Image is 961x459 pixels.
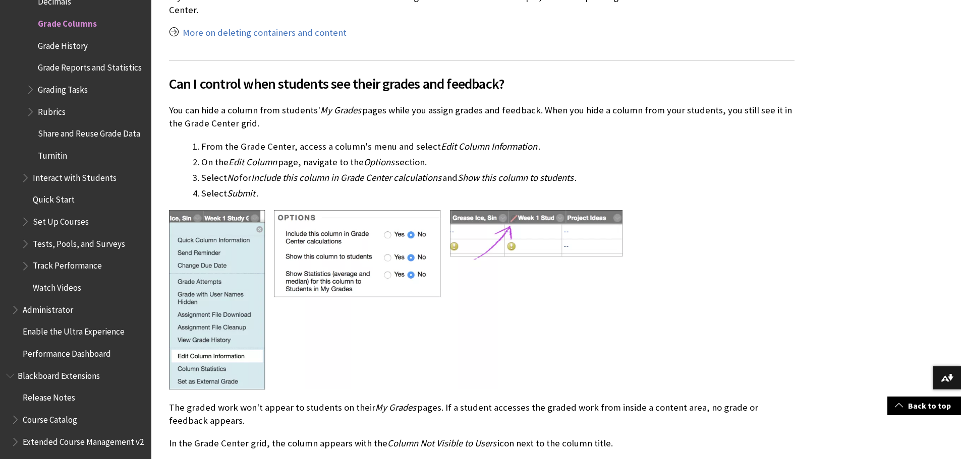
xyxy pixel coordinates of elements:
[375,402,416,413] span: My Grades
[33,279,81,293] span: Watch Videos
[23,345,111,359] span: Performance Dashboard
[320,104,361,116] span: My Grades
[38,147,67,161] span: Turnitin
[201,140,795,154] li: From the Grade Center, access a column's menu and select .
[33,235,125,249] span: Tests, Pools, and Surveys
[33,191,75,205] span: Quick Start
[201,186,795,201] li: Select .
[201,171,795,185] li: Select for and .
[169,401,795,427] p: The graded work won't appear to students on their pages. If a student accesses the graded work fr...
[227,187,255,199] span: Submit
[441,141,537,152] span: Edit Column Information
[169,73,795,94] span: Can I control when students see their grades and feedback?
[18,367,100,381] span: Blackboard Extensions
[227,172,238,183] span: No
[23,389,75,403] span: Release Notes
[887,397,961,415] a: Back to top
[38,37,88,51] span: Grade History
[33,257,102,271] span: Track Performance
[364,156,394,168] span: Options
[458,172,574,183] span: Show this column to students
[201,155,795,169] li: On the page, navigate to the section.
[33,169,117,183] span: Interact with Students
[38,59,142,73] span: Grade Reports and Statistics
[229,156,277,168] span: Edit Column
[251,172,441,183] span: Include this column in Grade Center calculations
[23,411,77,425] span: Course Catalog
[38,15,97,29] span: Grade Columns
[183,27,347,39] a: More on deleting containers and content
[169,437,795,450] p: In the Grade Center grid, the column appears with the icon next to the column title.
[23,323,125,337] span: Enable the Ultra Experience
[387,437,496,449] span: Column Not Visible to Users
[33,213,89,227] span: Set Up Courses
[38,81,88,95] span: Grading Tasks
[38,125,140,139] span: Share and Reuse Grade Data
[38,103,66,117] span: Rubrics
[23,301,73,315] span: Administrator
[23,433,144,447] span: Extended Course Management v2
[169,104,795,130] p: You can hide a column from students' pages while you assign grades and feedback. When you hide a ...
